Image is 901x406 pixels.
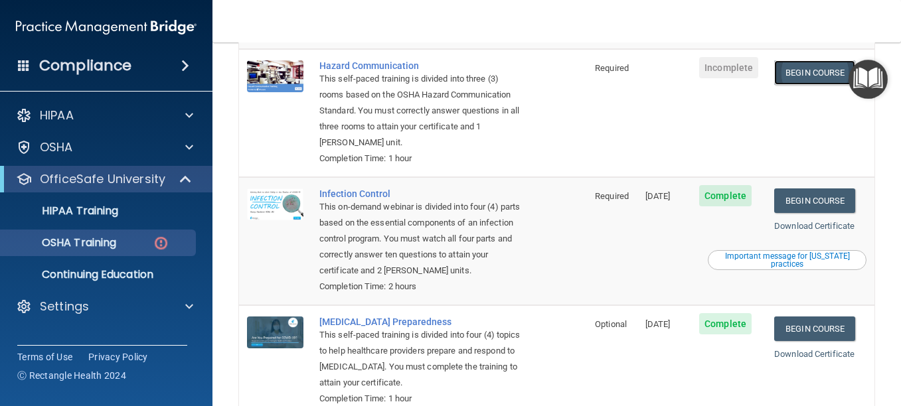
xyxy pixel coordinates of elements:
[595,319,627,329] span: Optional
[319,71,521,151] div: This self-paced training is divided into three (3) rooms based on the OSHA Hazard Communication S...
[774,221,855,231] a: Download Certificate
[88,350,148,364] a: Privacy Policy
[708,250,866,270] button: Read this if you are a dental practitioner in the state of CA
[16,139,193,155] a: OSHA
[40,171,165,187] p: OfficeSafe University
[319,279,521,295] div: Completion Time: 2 hours
[699,185,752,206] span: Complete
[319,327,521,391] div: This self-paced training is divided into four (4) topics to help healthcare providers prepare and...
[16,14,197,40] img: PMB logo
[319,151,521,167] div: Completion Time: 1 hour
[645,191,671,201] span: [DATE]
[319,316,521,327] a: [MEDICAL_DATA] Preparedness
[39,56,131,75] h4: Compliance
[16,171,193,187] a: OfficeSafe University
[319,60,521,71] a: Hazard Communication
[17,369,126,382] span: Ⓒ Rectangle Health 2024
[319,188,521,199] a: Infection Control
[17,350,72,364] a: Terms of Use
[9,204,118,218] p: HIPAA Training
[774,316,855,341] a: Begin Course
[16,107,193,123] a: HIPAA
[774,60,855,85] a: Begin Course
[645,319,671,329] span: [DATE]
[9,236,116,249] p: OSHA Training
[595,63,629,73] span: Required
[40,139,73,155] p: OSHA
[699,57,758,78] span: Incomplete
[40,107,74,123] p: HIPAA
[774,349,855,359] a: Download Certificate
[595,191,629,201] span: Required
[710,252,864,268] div: Important message for [US_STATE] practices
[16,299,193,314] a: Settings
[849,60,888,99] button: Open Resource Center
[153,235,169,251] img: danger-circle.6113f641.png
[319,199,521,279] div: This on-demand webinar is divided into four (4) parts based on the essential components of an inf...
[9,268,190,281] p: Continuing Education
[40,299,89,314] p: Settings
[699,313,752,334] span: Complete
[774,188,855,213] a: Begin Course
